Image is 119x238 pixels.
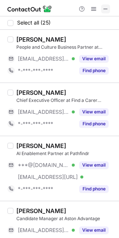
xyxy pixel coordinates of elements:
[16,142,66,149] div: [PERSON_NAME]
[16,207,66,215] div: [PERSON_NAME]
[16,150,115,157] div: AI Enablement Partner at Pathfindr
[79,226,109,234] button: Reveal Button
[79,120,109,128] button: Reveal Button
[7,4,52,13] img: ContactOut v5.3.10
[18,55,69,62] span: [EMAIL_ADDRESS][DOMAIN_NAME]
[18,174,78,180] span: [EMAIL_ADDRESS][URL]
[16,89,66,96] div: [PERSON_NAME]
[16,97,115,104] div: Chief Executive Officer at Find a Carer ([GEOGRAPHIC_DATA])
[18,109,69,115] span: [EMAIL_ADDRESS][DOMAIN_NAME]
[17,20,51,26] span: Select all (25)
[18,227,69,234] span: [EMAIL_ADDRESS][DOMAIN_NAME]
[79,161,109,169] button: Reveal Button
[79,185,109,193] button: Reveal Button
[79,55,109,62] button: Reveal Button
[79,108,109,116] button: Reveal Button
[16,44,115,51] div: People and Culture Business Partner at [GEOGRAPHIC_DATA]
[16,215,115,222] div: Candidate Manager at Aston Advantage
[79,67,109,74] button: Reveal Button
[16,36,66,43] div: [PERSON_NAME]
[18,162,69,168] span: ***@[DOMAIN_NAME]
